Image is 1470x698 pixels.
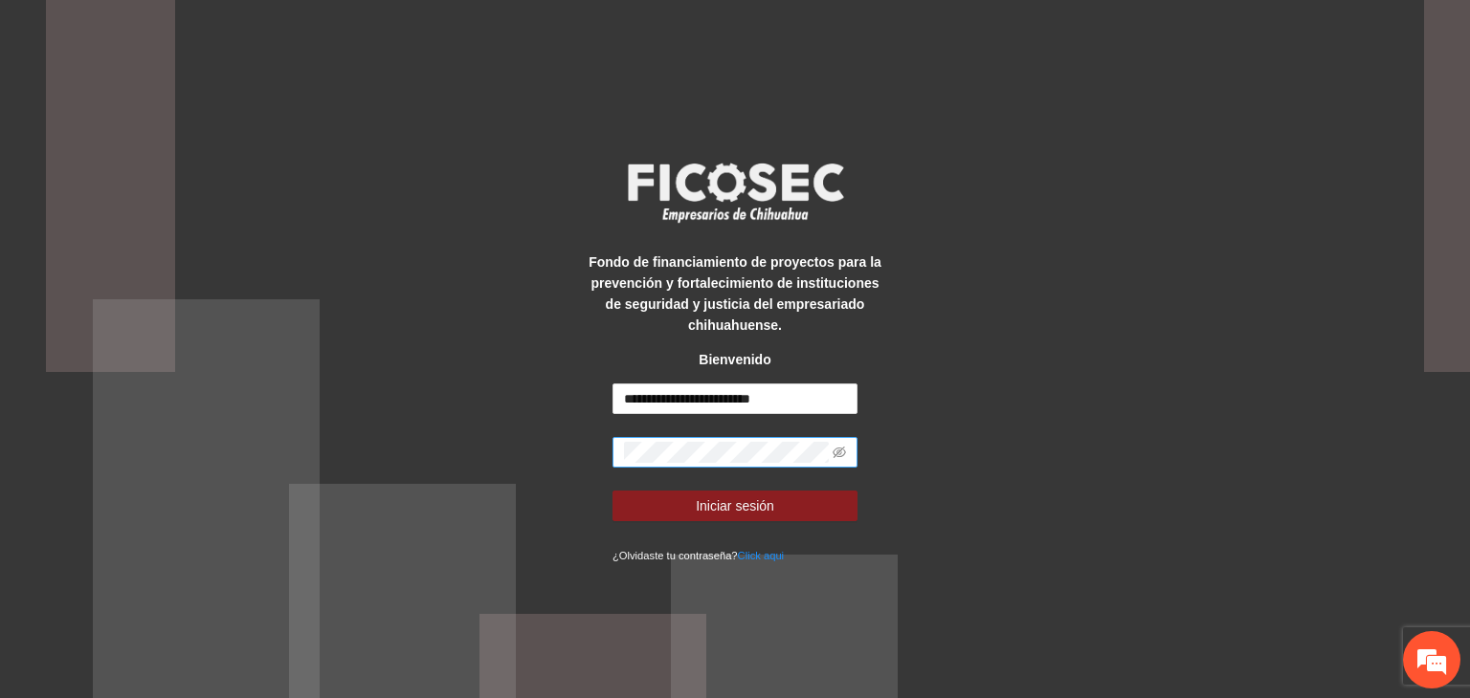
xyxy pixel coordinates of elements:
strong: Bienvenido [699,352,770,367]
span: Iniciar sesión [696,495,774,516]
textarea: Escriba su mensaje y pulse “Intro” [10,482,365,549]
div: Chatee con nosotros ahora [100,98,322,122]
img: logo [615,157,855,228]
span: eye-invisible [833,446,846,459]
a: Click aqui [738,550,785,561]
span: Estamos en línea. [111,235,264,428]
strong: Fondo de financiamiento de proyectos para la prevención y fortalecimiento de instituciones de seg... [589,254,881,333]
div: Minimizar ventana de chat en vivo [314,10,360,55]
button: Iniciar sesión [612,491,857,521]
small: ¿Olvidaste tu contraseña? [612,550,784,561]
